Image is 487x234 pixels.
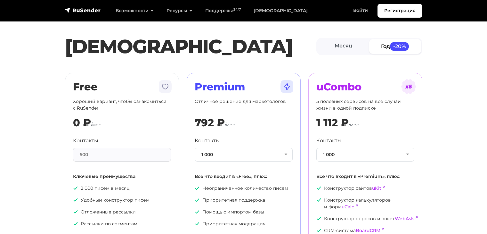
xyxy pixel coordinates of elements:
[356,228,380,233] a: BoardCRM
[316,98,414,112] p: 5 полезных сервисов на все случаи жизни в одной подписке
[73,98,171,112] p: Хороший вариант, чтобы ознакомиться с RuSender
[316,216,321,221] img: icon-ok.svg
[73,117,91,129] div: 0 ₽
[316,228,321,233] img: icon-ok.svg
[195,81,293,93] h2: Premium
[233,7,241,12] sup: 24/7
[316,117,349,129] div: 1 112 ₽
[73,197,171,204] p: Удобный конструктор писем
[349,122,359,128] span: /мес
[195,173,293,180] p: Все что входит в «Free», плюс:
[195,209,293,215] p: Помощь с импортом базы
[316,148,414,162] button: 1 000
[318,39,369,54] a: Месяц
[160,4,199,17] a: Ресурсы
[279,79,295,94] img: tarif-premium.svg
[195,197,293,204] p: Приоритетная поддержка
[73,81,171,93] h2: Free
[372,185,381,191] a: uKit
[316,227,414,234] p: CRM-система
[73,209,171,215] p: Отложенные рассылки
[73,197,78,203] img: icon-ok.svg
[73,209,78,214] img: icon-ok.svg
[73,221,171,227] p: Рассылки по сегментам
[73,185,171,192] p: 2 000 писем в месяц
[316,81,414,93] h2: uCombo
[73,186,78,191] img: icon-ok.svg
[247,4,314,17] a: [DEMOGRAPHIC_DATA]
[390,42,409,51] span: -20%
[369,39,421,54] a: Год
[195,186,200,191] img: icon-ok.svg
[377,4,422,18] a: Регистрация
[73,221,78,226] img: icon-ok.svg
[195,137,220,145] label: Контакты
[395,216,414,221] a: WebAsk
[316,186,321,191] img: icon-ok.svg
[195,185,293,192] p: Неограниченное количество писем
[65,7,101,13] img: RuSender
[109,4,160,17] a: Возможности
[91,122,101,128] span: /мес
[316,173,414,180] p: Все что входит в «Premium», плюс:
[316,197,321,203] img: icon-ok.svg
[73,137,98,145] label: Контакты
[225,122,235,128] span: /мес
[342,204,354,210] a: uCalc
[316,185,414,192] p: Конструктор сайтов
[195,221,293,227] p: Приоритетная модерация
[195,221,200,226] img: icon-ok.svg
[195,117,225,129] div: 792 ₽
[199,4,247,17] a: Поддержка24/7
[316,137,342,145] label: Контакты
[158,79,173,94] img: tarif-free.svg
[65,35,316,58] h1: [DEMOGRAPHIC_DATA]
[316,215,414,222] p: Конструктор опросов и анкет
[195,98,293,112] p: Отличное решение для маркетологов
[195,148,293,162] button: 1 000
[73,173,171,180] p: Ключевые преимущества
[195,209,200,214] img: icon-ok.svg
[347,4,374,17] a: Войти
[316,197,414,210] p: Конструктор калькуляторов и форм
[401,79,416,94] img: tarif-ucombo.svg
[195,197,200,203] img: icon-ok.svg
